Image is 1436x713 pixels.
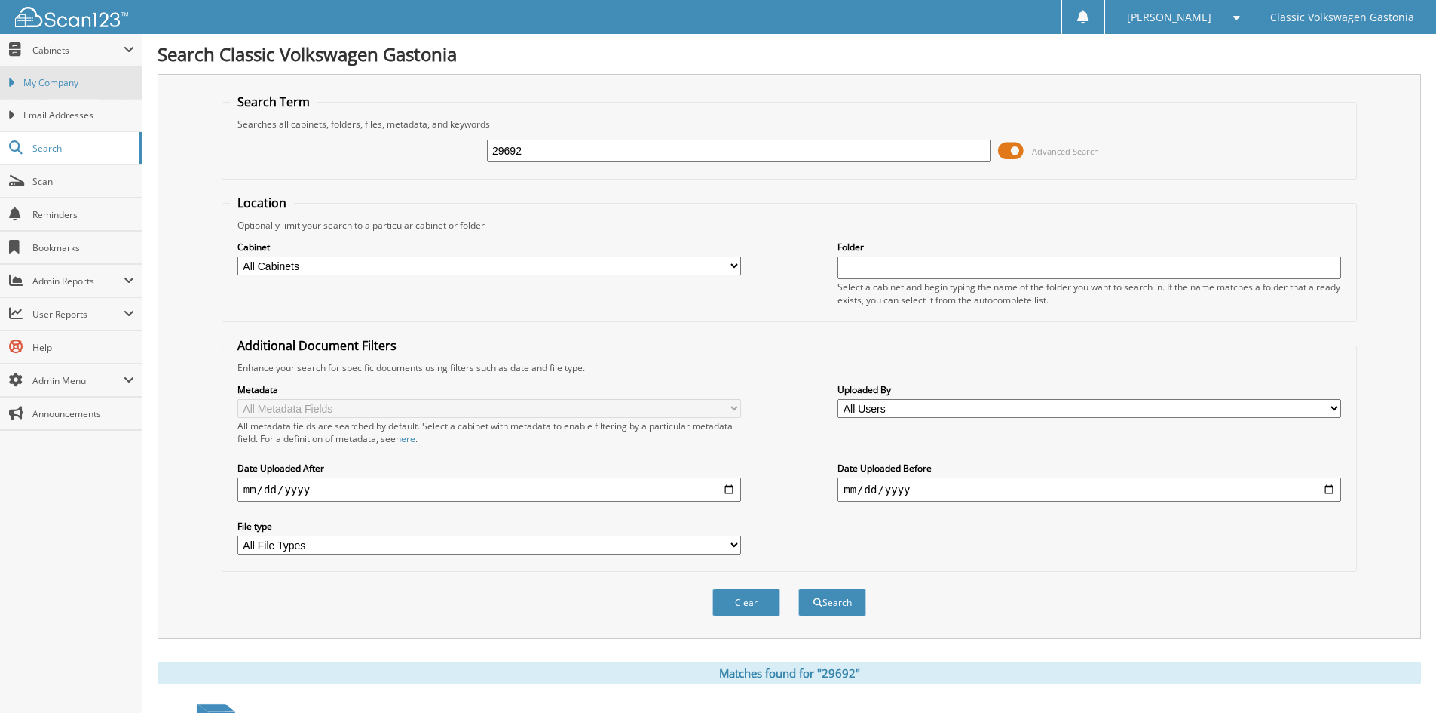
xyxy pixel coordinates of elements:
[837,462,1341,475] label: Date Uploaded Before
[230,118,1349,131] div: Searches all cabinets, folders, files, metadata, and keywords
[32,374,124,387] span: Admin Menu
[32,341,134,354] span: Help
[32,208,134,221] span: Reminders
[237,478,741,502] input: start
[230,195,294,211] legend: Location
[158,41,1421,66] h1: Search Classic Volkswagen Gastonia
[837,383,1341,396] label: Uploaded By
[837,281,1341,306] div: Select a cabinet and begin typing the name of the folder you want to search in. If the name match...
[32,44,124,57] span: Cabinets
[15,7,128,27] img: scan123-logo-white.svg
[396,432,415,445] a: here
[230,219,1349,232] div: Optionally limit your search to a particular cabinet or folder
[837,478,1341,502] input: end
[32,275,124,287] span: Admin Reports
[1032,146,1099,157] span: Advanced Search
[32,175,134,188] span: Scan
[237,520,741,533] label: File type
[230,94,317,110] legend: Search Term
[1361,641,1436,713] iframe: Chat Widget
[23,109,134,122] span: Email Addresses
[158,662,1421,684] div: Matches found for "29692"
[237,383,741,396] label: Metadata
[32,407,134,420] span: Announcements
[237,420,741,445] div: All metadata fields are searched by default. Select a cabinet with metadata to enable filtering b...
[230,361,1349,374] div: Enhance your search for specific documents using filters such as date and file type.
[32,308,124,321] span: User Reports
[712,589,780,616] button: Clear
[1270,13,1414,22] span: Classic Volkswagen Gastonia
[23,76,134,90] span: My Company
[237,462,741,475] label: Date Uploaded After
[237,241,741,254] label: Cabinet
[32,142,132,155] span: Search
[1127,13,1211,22] span: [PERSON_NAME]
[798,589,866,616] button: Search
[837,241,1341,254] label: Folder
[32,241,134,254] span: Bookmarks
[230,337,404,354] legend: Additional Document Filters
